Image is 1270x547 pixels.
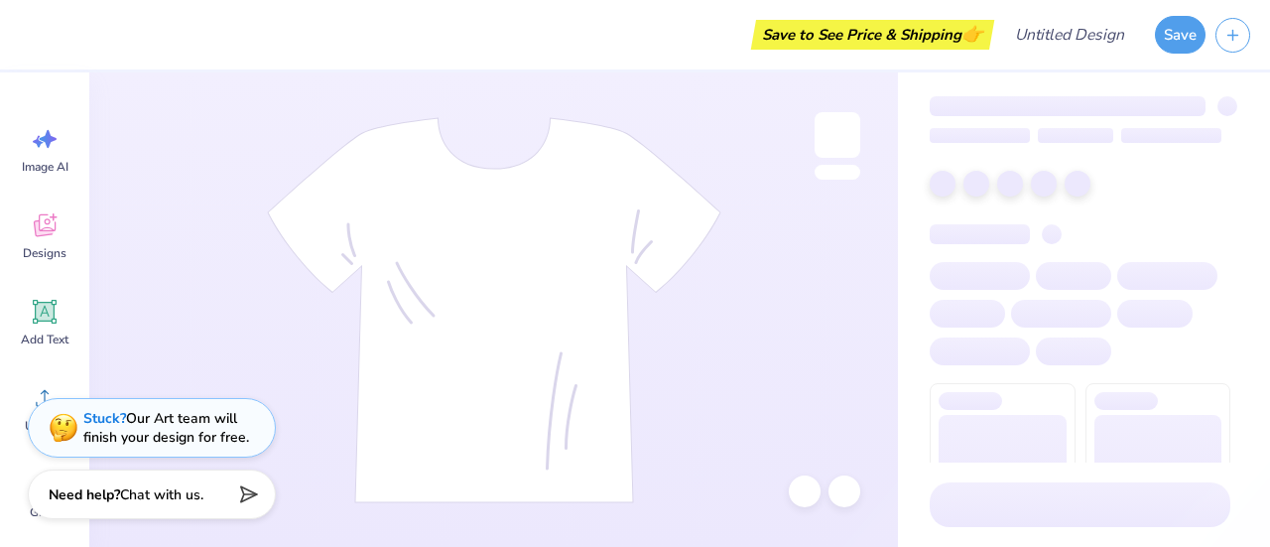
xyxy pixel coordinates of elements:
[23,245,66,261] span: Designs
[756,20,989,50] div: Save to See Price & Shipping
[120,485,203,504] span: Chat with us.
[25,418,64,434] span: Upload
[961,22,983,46] span: 👉
[83,409,126,428] strong: Stuck?
[21,332,68,347] span: Add Text
[1155,16,1206,54] button: Save
[22,159,68,175] span: Image AI
[49,485,120,504] strong: Need help?
[83,409,249,447] div: Our Art team will finish your design for free.
[267,117,721,503] img: tee-skeleton.svg
[999,15,1145,55] input: Untitled Design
